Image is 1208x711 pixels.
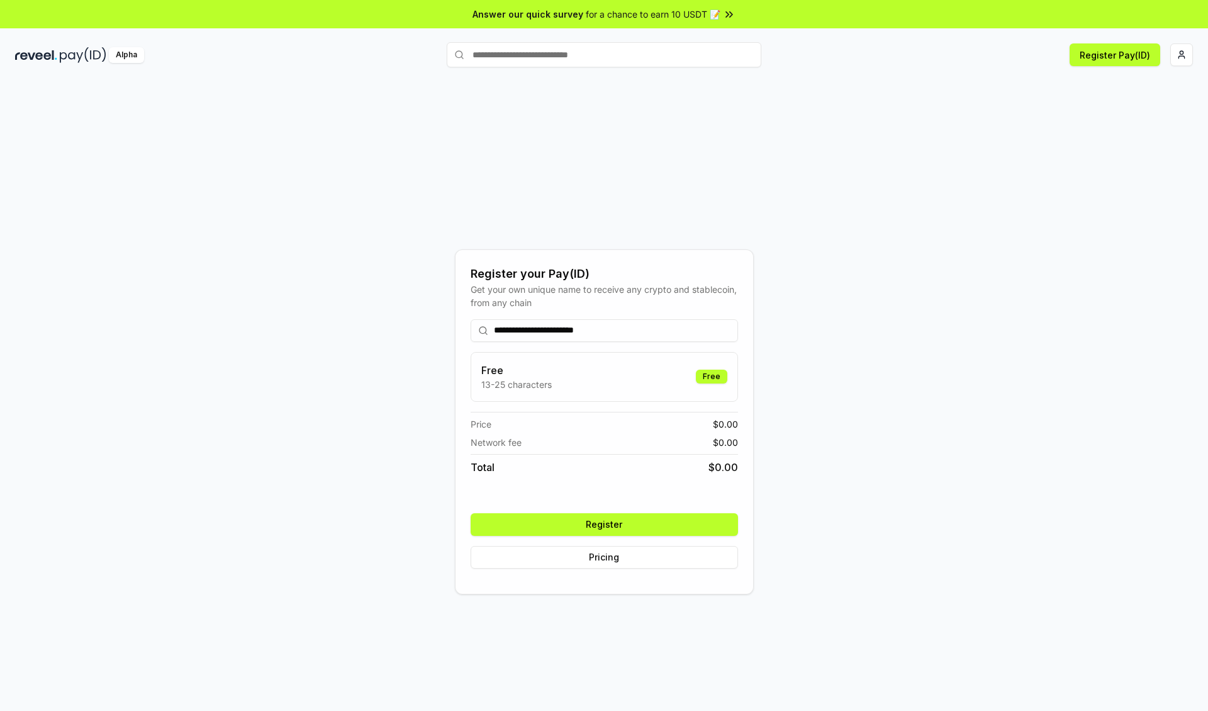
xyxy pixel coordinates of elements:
[471,436,522,449] span: Network fee
[471,418,491,431] span: Price
[109,47,144,63] div: Alpha
[471,513,738,536] button: Register
[713,418,738,431] span: $ 0.00
[481,363,552,378] h3: Free
[481,378,552,391] p: 13-25 characters
[471,265,738,283] div: Register your Pay(ID)
[471,460,495,475] span: Total
[473,8,583,21] span: Answer our quick survey
[586,8,720,21] span: for a chance to earn 10 USDT 📝
[696,370,727,384] div: Free
[708,460,738,475] span: $ 0.00
[471,546,738,569] button: Pricing
[60,47,106,63] img: pay_id
[15,47,57,63] img: reveel_dark
[713,436,738,449] span: $ 0.00
[1070,43,1160,66] button: Register Pay(ID)
[471,283,738,309] div: Get your own unique name to receive any crypto and stablecoin, from any chain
